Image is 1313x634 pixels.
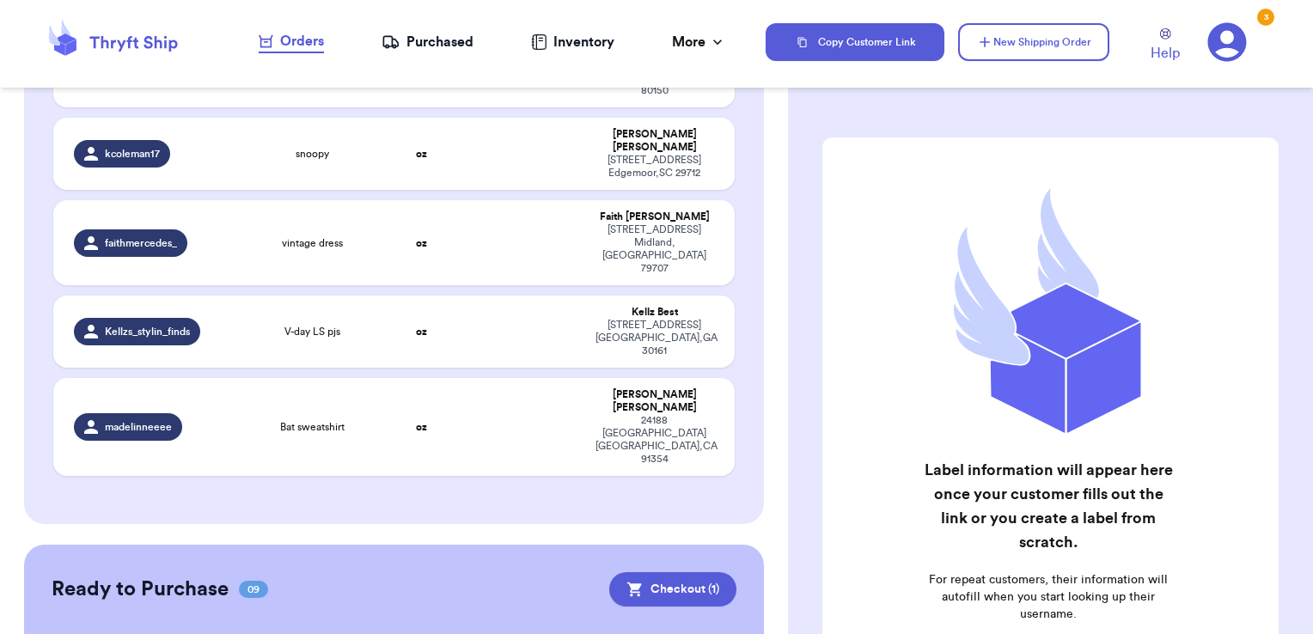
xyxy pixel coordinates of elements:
[52,576,229,603] h2: Ready to Purchase
[595,223,715,275] div: [STREET_ADDRESS] Midland , [GEOGRAPHIC_DATA] 79707
[531,32,614,52] a: Inventory
[280,420,345,434] span: Bat sweatshirt
[1151,28,1180,64] a: Help
[766,23,944,61] button: Copy Customer Link
[416,238,427,248] strong: oz
[282,236,343,250] span: vintage dress
[105,325,190,338] span: Kellzs_stylin_finds
[958,23,1109,61] button: New Shipping Order
[595,388,715,414] div: [PERSON_NAME] [PERSON_NAME]
[382,32,473,52] a: Purchased
[284,325,340,338] span: V-day LS pjs
[595,319,715,357] div: [STREET_ADDRESS] [GEOGRAPHIC_DATA] , GA 30161
[1151,43,1180,64] span: Help
[609,572,736,607] button: Checkout (1)
[239,581,268,598] span: 09
[1207,22,1247,62] a: 3
[672,32,726,52] div: More
[259,31,324,52] div: Orders
[595,414,715,466] div: 24188 [GEOGRAPHIC_DATA] [GEOGRAPHIC_DATA] , CA 91354
[921,571,1176,623] p: For repeat customers, their information will autofill when you start looking up their username.
[416,149,427,159] strong: oz
[921,458,1176,554] h2: Label information will appear here once your customer fills out the link or you create a label fr...
[105,147,160,161] span: kcoleman17
[105,420,172,434] span: madelinneeee
[296,147,329,161] span: snoopy
[1257,9,1274,26] div: 3
[259,31,324,53] a: Orders
[105,236,177,250] span: faithmercedes_
[595,210,715,223] div: Faith [PERSON_NAME]
[595,128,715,154] div: [PERSON_NAME] [PERSON_NAME]
[416,326,427,337] strong: oz
[595,306,715,319] div: Kellz Best
[595,154,715,180] div: [STREET_ADDRESS] Edgemoor , SC 29712
[416,422,427,432] strong: oz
